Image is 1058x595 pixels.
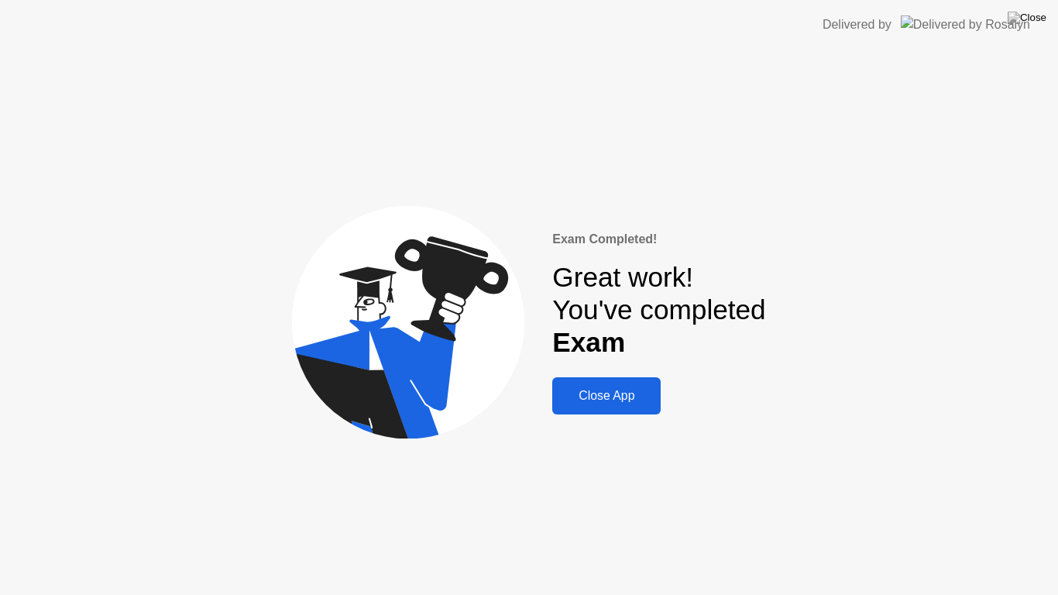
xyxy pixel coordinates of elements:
img: Close [1008,12,1046,24]
button: Close App [552,377,661,414]
div: Great work! You've completed [552,261,765,359]
div: Exam Completed! [552,230,765,249]
img: Delivered by Rosalyn [901,15,1030,33]
b: Exam [552,327,625,357]
div: Delivered by [823,15,891,34]
div: Close App [557,389,656,403]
